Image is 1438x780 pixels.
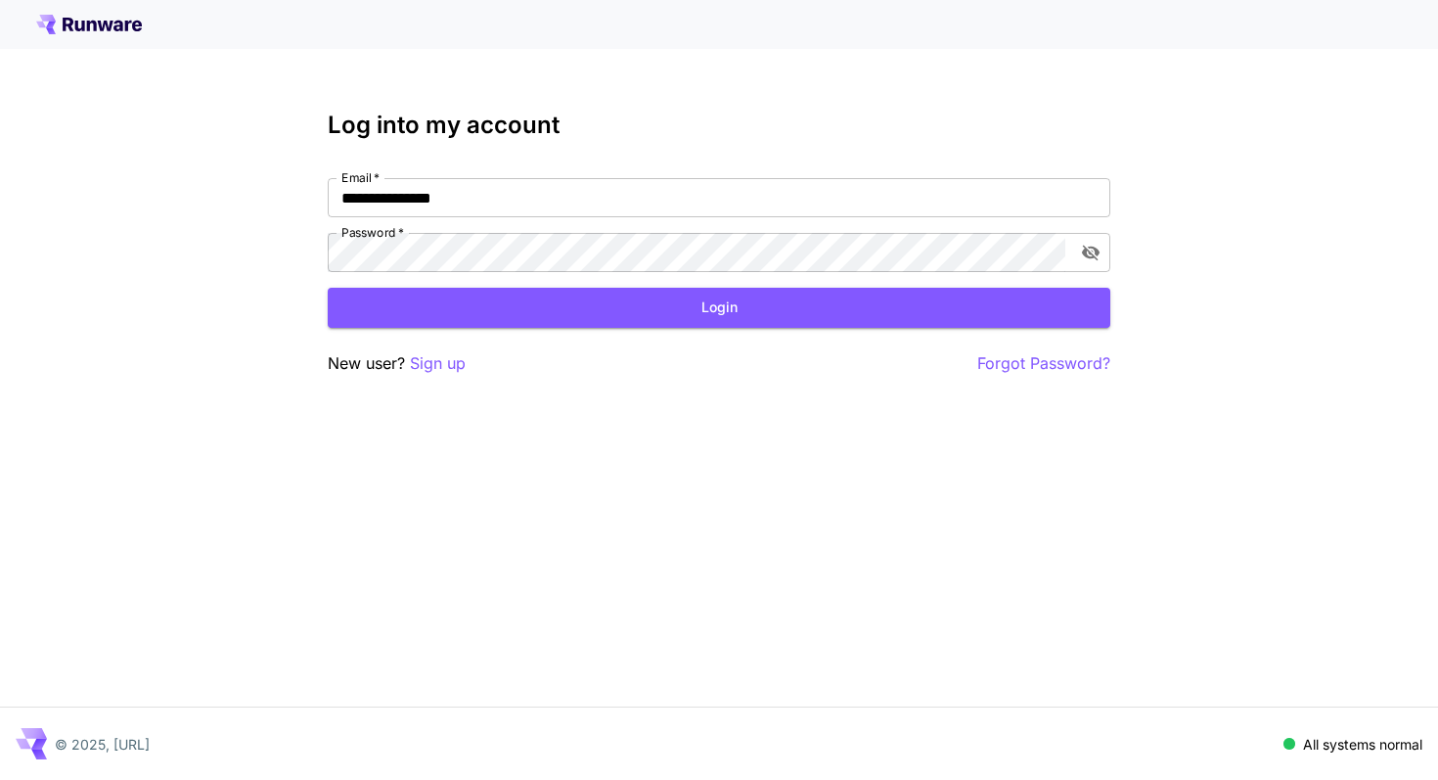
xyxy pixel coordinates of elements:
label: Email [341,169,380,186]
p: New user? [328,351,466,376]
p: All systems normal [1303,734,1422,755]
button: Sign up [410,351,466,376]
p: © 2025, [URL] [55,734,150,755]
h3: Log into my account [328,112,1110,139]
button: Login [328,288,1110,328]
button: toggle password visibility [1073,235,1108,270]
button: Forgot Password? [977,351,1110,376]
label: Password [341,224,404,241]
